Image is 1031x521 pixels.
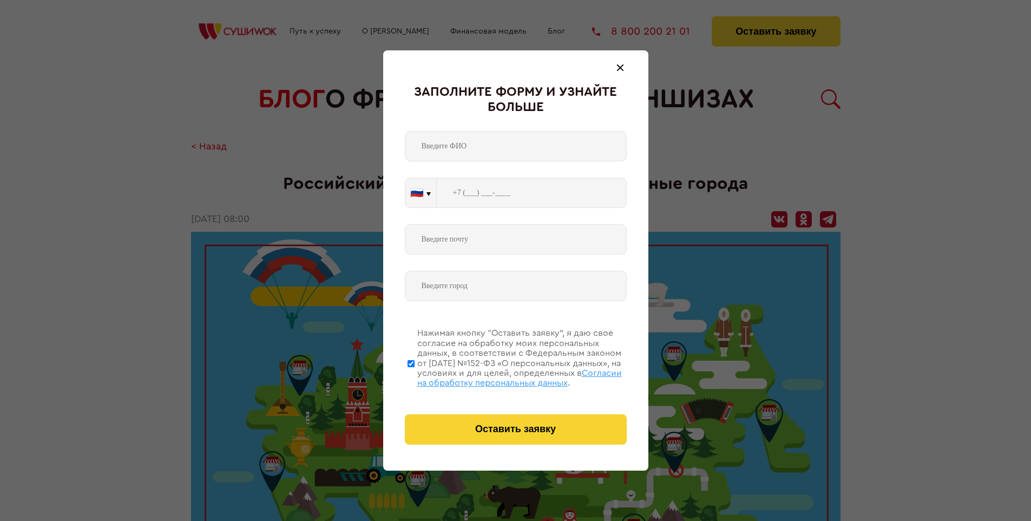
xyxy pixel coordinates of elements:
input: Введите город [405,271,627,301]
button: 🇷🇺 [405,178,436,207]
div: Нажимая кнопку “Оставить заявку”, я даю свое согласие на обработку моих персональных данных, в со... [417,328,627,388]
div: Заполните форму и узнайте больше [405,85,627,115]
span: Согласии на обработку персональных данных [417,369,622,387]
input: Введите ФИО [405,131,627,161]
input: Введите почту [405,224,627,255]
input: +7 (___) ___-____ [437,178,627,208]
button: Оставить заявку [405,414,627,445]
